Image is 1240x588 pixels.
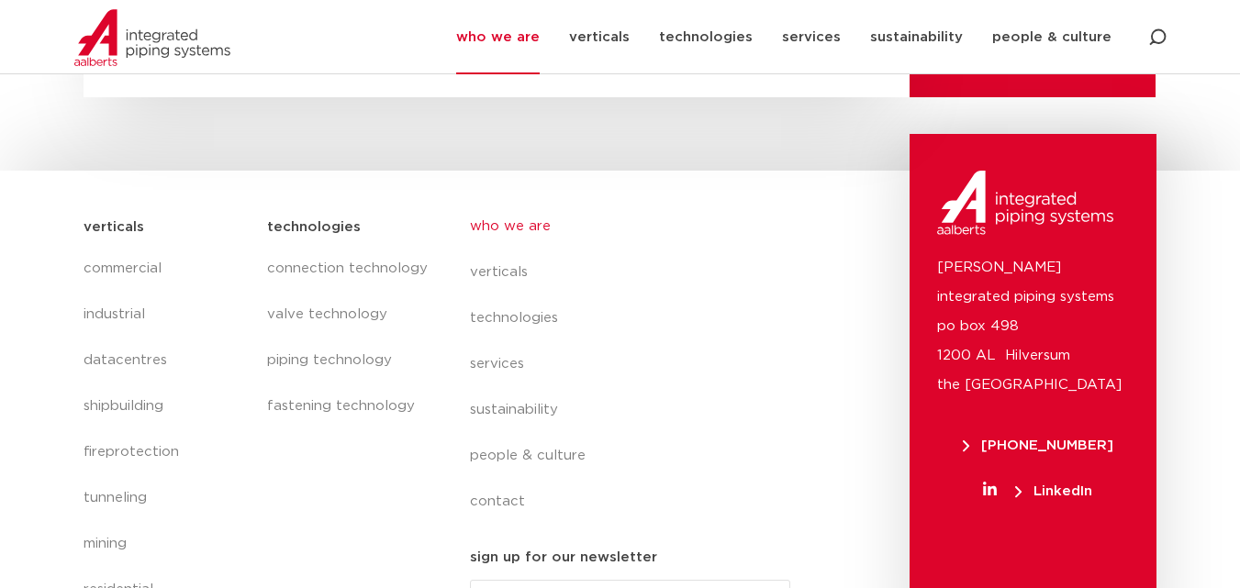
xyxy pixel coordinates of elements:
a: shipbuilding [84,383,250,429]
nav: Menu [470,204,806,525]
h5: sign up for our newsletter [470,543,657,572]
p: [PERSON_NAME] integrated piping systems po box 498 1200 AL Hilversum the [GEOGRAPHIC_DATA] [937,253,1129,400]
a: people & culture [470,433,806,479]
a: mining [84,521,250,567]
a: commercial [84,246,250,292]
a: fastening technology [267,383,432,429]
a: [PHONE_NUMBER] [937,438,1138,452]
a: piping technology [267,338,432,383]
a: connection technology [267,246,432,292]
h5: technologies [267,213,361,242]
span: [PHONE_NUMBER] [963,438,1113,452]
a: tunneling [84,475,250,521]
a: datacentres [84,338,250,383]
a: contact [470,479,806,525]
a: sustainability [470,387,806,433]
a: technologies [470,295,806,341]
a: valve technology [267,292,432,338]
a: services [470,341,806,387]
a: who we are [470,204,806,250]
a: fireprotection [84,429,250,475]
a: industrial [84,292,250,338]
a: LinkedIn [937,484,1138,498]
nav: Menu [267,246,432,429]
a: verticals [470,250,806,295]
h5: verticals [84,213,144,242]
span: LinkedIn [1015,484,1092,498]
